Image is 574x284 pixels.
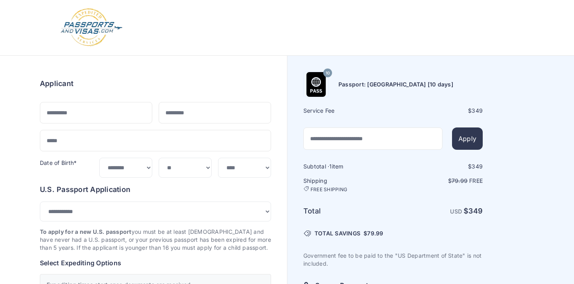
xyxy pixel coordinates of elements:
button: Apply [452,127,483,150]
span: 349 [468,207,483,215]
strong: To apply for a new U.S. passport [40,228,132,235]
div: $ [394,107,483,115]
span: USD [450,208,462,215]
span: Free [469,177,483,184]
img: Logo [60,8,123,47]
span: TOTAL SAVINGS [315,229,360,237]
img: Product Name [304,72,328,97]
strong: $ [464,207,483,215]
h6: Total [303,206,392,217]
h6: Applicant [40,78,73,89]
span: 1 [329,163,332,170]
p: you must be at least [DEMOGRAPHIC_DATA] and have never had a U.S. passport, or your previous pass... [40,228,271,252]
div: $ [394,163,483,170]
span: 349 [472,107,483,114]
p: Government fee to be paid to the "US Department of State" is not included. [303,252,483,268]
h6: U.S. Passport Application [40,184,271,195]
h6: Passport: [GEOGRAPHIC_DATA] [10 days] [338,80,453,88]
h6: Shipping [303,177,392,193]
span: 349 [472,163,483,170]
span: $ [364,229,383,237]
span: 10 [326,68,330,78]
span: 79.99 [367,230,383,237]
h6: Subtotal · item [303,163,392,170]
span: FREE SHIPPING [311,186,347,193]
label: Date of Birth* [40,159,77,166]
span: 79.99 [452,177,468,184]
p: $ [394,177,483,185]
h6: Select Expediting Options [40,258,271,268]
h6: Service Fee [303,107,392,115]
